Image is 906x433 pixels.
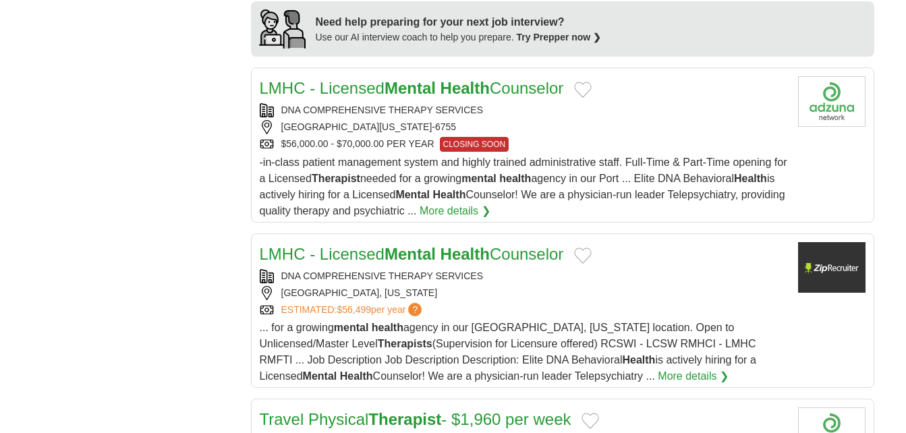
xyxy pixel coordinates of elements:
[441,79,490,97] strong: Health
[316,30,602,45] div: Use our AI interview coach to help you prepare.
[340,370,373,382] strong: Health
[798,76,866,127] img: Company logo
[312,173,360,184] strong: Therapist
[734,173,767,184] strong: Health
[622,354,655,366] strong: Health
[658,368,729,384] a: More details ❯
[260,245,564,263] a: LMHC - LicensedMental HealthCounselor
[260,103,787,117] div: DNA COMPREHENSIVE THERAPY SERVICES
[260,286,787,300] div: [GEOGRAPHIC_DATA], [US_STATE]
[433,189,466,200] strong: Health
[368,410,441,428] strong: Therapist
[420,203,490,219] a: More details ❯
[385,79,436,97] strong: Mental
[281,303,425,317] a: ESTIMATED:$56,499per year?
[440,137,509,152] span: CLOSING SOON
[260,269,787,283] div: DNA COMPREHENSIVE THERAPY SERVICES
[316,14,602,30] div: Need help preparing for your next job interview?
[574,248,592,264] button: Add to favorite jobs
[574,82,592,98] button: Add to favorite jobs
[260,410,571,428] a: Travel PhysicalTherapist- $1,960 per week
[378,338,432,349] strong: Therapists
[461,173,497,184] strong: mental
[385,245,436,263] strong: Mental
[260,137,787,152] div: $56,000.00 - $70,000.00 PER YEAR
[582,413,599,429] button: Add to favorite jobs
[499,173,531,184] strong: health
[303,370,337,382] strong: Mental
[260,120,787,134] div: [GEOGRAPHIC_DATA][US_STATE]-6755
[517,32,602,42] a: Try Prepper now ❯
[395,189,430,200] strong: Mental
[260,156,787,216] span: -in-class patient management system and highly trained administrative staff. Full-Time & Part-Tim...
[334,322,369,333] strong: mental
[441,245,490,263] strong: Health
[372,322,403,333] strong: health
[798,242,866,293] img: Company logo
[260,322,756,382] span: ... for a growing agency in our [GEOGRAPHIC_DATA], [US_STATE] location. Open to Unlicensed/Master...
[337,304,371,315] span: $56,499
[408,303,422,316] span: ?
[260,79,564,97] a: LMHC - LicensedMental HealthCounselor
